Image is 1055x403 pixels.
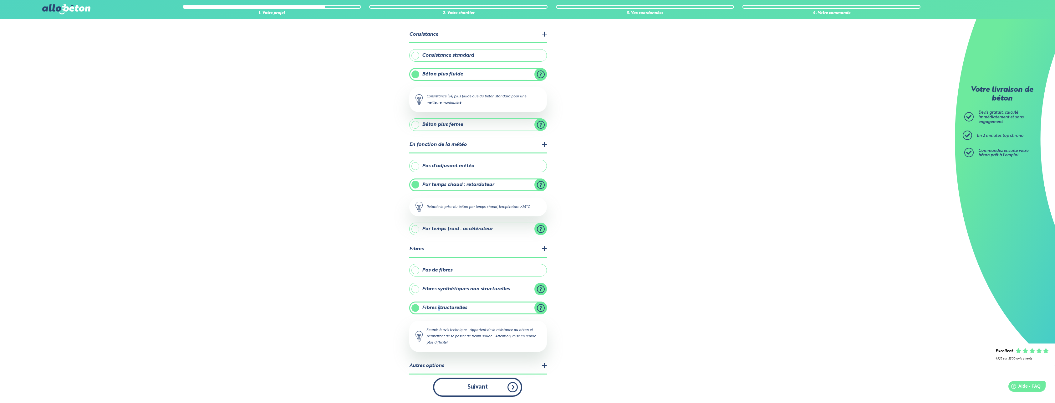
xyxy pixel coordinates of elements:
[409,49,547,62] label: Consistance standard
[409,283,547,295] label: Fibres synthétiques non structurelles
[409,223,547,235] label: Par temps froid : accélérateur
[409,358,547,374] legend: Autres options
[409,198,547,216] div: Retarde la prise du béton par temps chaud, température >25°C
[183,11,361,16] div: 1. Votre projet
[409,137,547,153] legend: En fonction de la météo
[409,87,547,112] div: Consistance (S4) plus fluide que du béton standard pour une meilleure maniabilité
[742,11,921,16] div: 4. Votre commande
[369,11,548,16] div: 2. Votre chantier
[409,302,547,314] label: Fibres structurelles
[433,378,522,397] button: Suivant
[409,118,547,131] label: Béton plus ferme
[999,379,1048,396] iframe: Help widget launcher
[409,68,547,80] label: Béton plus fluide
[409,241,547,257] legend: Fibres
[556,11,734,16] div: 3. Vos coordonnées
[409,27,547,43] legend: Consistance
[409,264,547,276] label: Pas de fibres
[409,178,547,191] label: Par temps chaud : retardateur
[409,160,547,172] label: Pas d'adjuvant météo
[409,321,547,352] div: Soumis à avis technique - Apportent de la résistance au béton et permettent de se passer de treil...
[42,4,90,14] img: allobéton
